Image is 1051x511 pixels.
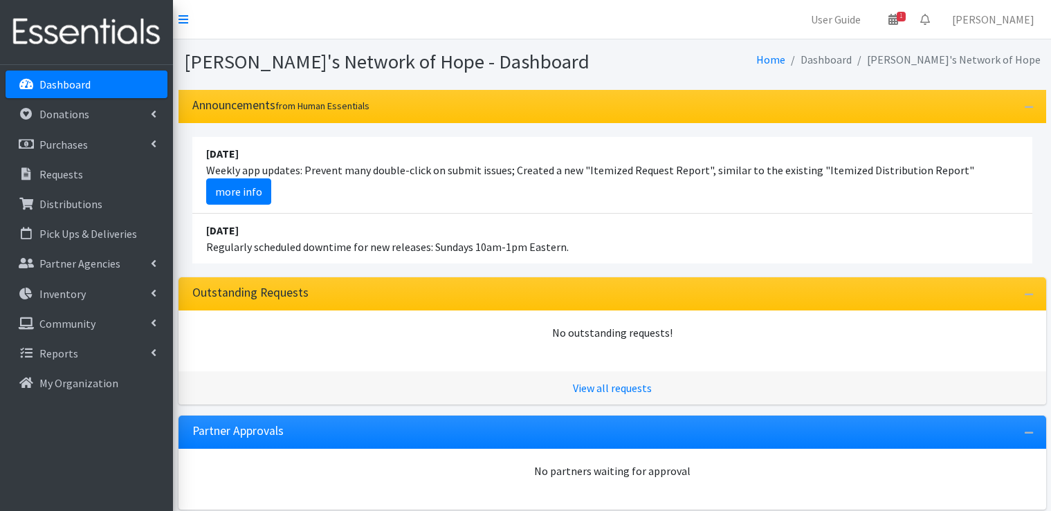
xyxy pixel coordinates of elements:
a: Dashboard [6,71,167,98]
p: Purchases [39,138,88,151]
h3: Announcements [192,98,369,113]
p: Community [39,317,95,331]
a: [PERSON_NAME] [941,6,1045,33]
p: Pick Ups & Deliveries [39,227,137,241]
a: 1 [877,6,909,33]
h1: [PERSON_NAME]'s Network of Hope - Dashboard [184,50,607,74]
a: Reports [6,340,167,367]
a: Inventory [6,280,167,308]
a: Pick Ups & Deliveries [6,220,167,248]
a: Community [6,310,167,337]
li: Weekly app updates: Prevent many double-click on submit issues; Created a new "Itemized Request R... [192,137,1032,214]
a: Distributions [6,190,167,218]
a: Purchases [6,131,167,158]
span: 1 [897,12,906,21]
li: Dashboard [785,50,852,70]
h3: Outstanding Requests [192,286,309,300]
img: HumanEssentials [6,9,167,55]
a: User Guide [800,6,872,33]
p: Reports [39,346,78,360]
p: Requests [39,167,83,181]
a: Home [756,53,785,66]
strong: [DATE] [206,147,239,160]
li: [PERSON_NAME]'s Network of Hope [852,50,1041,70]
div: No outstanding requests! [192,324,1032,341]
p: My Organization [39,376,118,390]
a: Partner Agencies [6,250,167,277]
small: from Human Essentials [275,100,369,112]
li: Regularly scheduled downtime for new releases: Sundays 10am-1pm Eastern. [192,214,1032,263]
a: more info [206,178,271,205]
p: Dashboard [39,77,91,91]
div: No partners waiting for approval [192,463,1032,479]
p: Distributions [39,197,102,211]
a: Donations [6,100,167,128]
h3: Partner Approvals [192,424,284,438]
p: Inventory [39,287,86,301]
a: View all requests [573,381,652,395]
strong: [DATE] [206,223,239,237]
a: My Organization [6,369,167,397]
a: Requests [6,160,167,188]
p: Partner Agencies [39,257,120,270]
p: Donations [39,107,89,121]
